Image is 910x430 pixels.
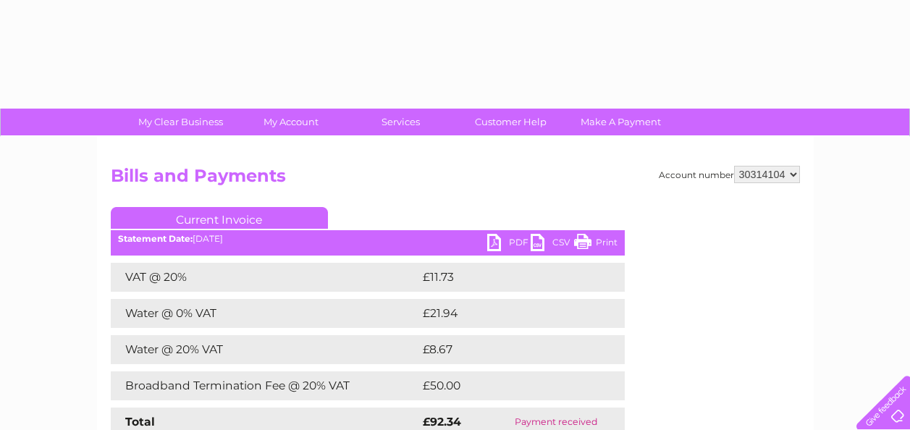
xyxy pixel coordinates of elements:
a: Services [341,109,460,135]
td: Water @ 20% VAT [111,335,419,364]
td: £21.94 [419,299,594,328]
strong: £92.34 [423,415,461,429]
a: Customer Help [451,109,570,135]
a: CSV [531,234,574,255]
td: VAT @ 20% [111,263,419,292]
td: Broadband Termination Fee @ 20% VAT [111,371,419,400]
a: PDF [487,234,531,255]
td: £50.00 [419,371,597,400]
strong: Total [125,415,155,429]
h2: Bills and Payments [111,166,800,193]
a: Print [574,234,618,255]
a: Current Invoice [111,207,328,229]
td: £11.73 [419,263,592,292]
td: Water @ 0% VAT [111,299,419,328]
a: Make A Payment [561,109,681,135]
div: [DATE] [111,234,625,244]
b: Statement Date: [118,233,193,244]
td: £8.67 [419,335,591,364]
a: My Account [231,109,350,135]
a: My Clear Business [121,109,240,135]
div: Account number [659,166,800,183]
